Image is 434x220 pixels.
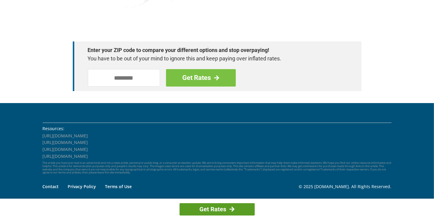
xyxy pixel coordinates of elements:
[88,54,340,63] p: You have to be out of your mind to ignore this and keep paying over inflated rates.
[43,125,392,132] li: Resources:
[68,184,96,189] a: Privacy Policy
[43,139,88,145] a: [URL][DOMAIN_NAME]
[43,146,88,152] a: [URL][DOMAIN_NAME]
[299,183,392,190] p: © 2025 [DOMAIN_NAME]. All Rights Reserved.
[180,203,255,215] a: Get Rates
[43,184,59,189] a: Contact
[105,184,132,189] a: Terms of Use
[166,69,236,87] a: Get Rates
[88,46,340,54] strong: Enter your ZIP code to compare your different options and stop overpaying!
[43,153,88,159] a: [URL][DOMAIN_NAME]
[43,161,392,174] p: The article you have just read is an advertorial and not a news article, personal or public blog,...
[43,133,88,139] a: [URL][DOMAIN_NAME]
